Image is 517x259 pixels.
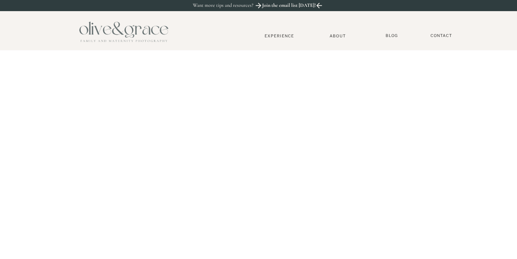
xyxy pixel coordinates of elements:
[193,3,269,9] p: Want more tips and resources?
[427,33,456,38] a: Contact
[256,33,303,38] a: Experience
[383,33,401,38] a: BLOG
[327,33,349,38] a: About
[261,3,317,10] a: Join the email list [DATE]!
